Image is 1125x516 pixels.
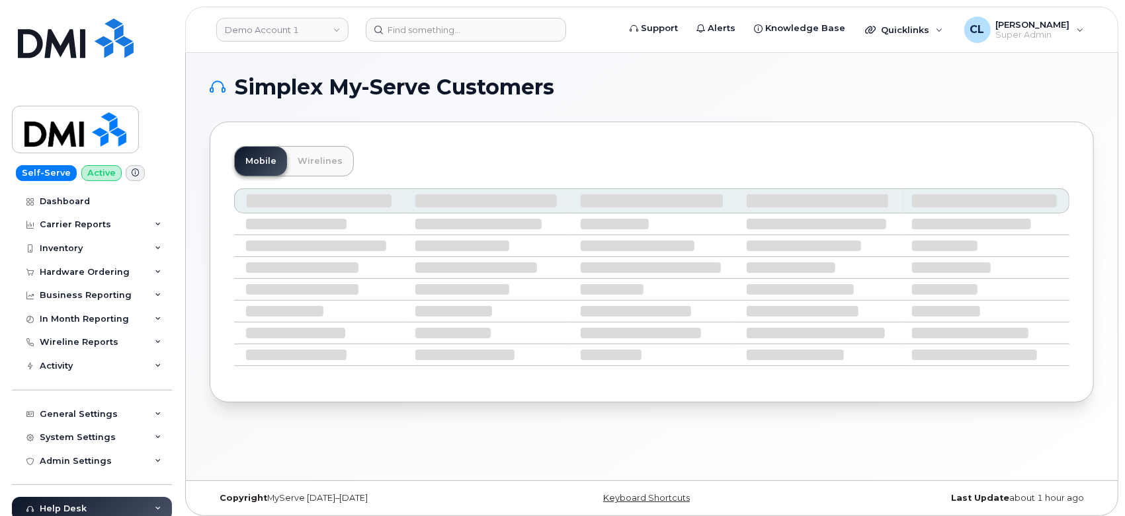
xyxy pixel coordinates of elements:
strong: Copyright [220,493,267,503]
strong: Last Update [951,493,1009,503]
a: Wirelines [287,147,353,176]
a: Keyboard Shortcuts [603,493,690,503]
div: MyServe [DATE]–[DATE] [210,493,505,503]
div: about 1 hour ago [799,493,1094,503]
a: Mobile [235,147,287,176]
span: Simplex My-Serve Customers [235,77,554,97]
